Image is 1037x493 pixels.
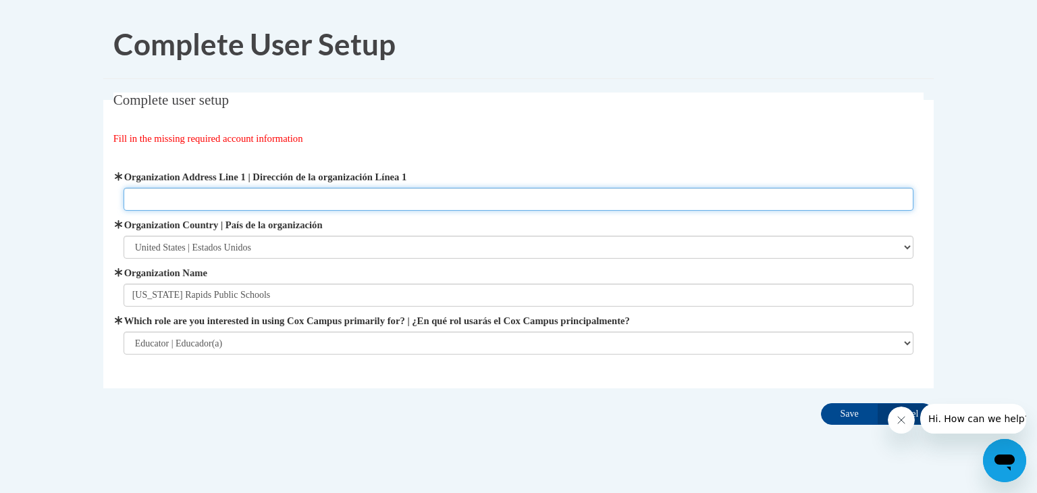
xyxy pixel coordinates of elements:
[124,313,914,328] label: Which role are you interested in using Cox Campus primarily for? | ¿En qué rol usarás el Cox Camp...
[8,9,109,20] span: Hi. How can we help?
[124,265,914,280] label: Organization Name
[888,407,915,434] iframe: Close message
[821,403,878,425] input: Save
[113,92,229,108] span: Complete user setup
[124,170,914,184] label: Organization Address Line 1 | Dirección de la organización Línea 1
[124,188,914,211] input: Metadata input
[920,404,1026,434] iframe: Message from company
[124,217,914,232] label: Organization Country | País de la organización
[983,439,1026,482] iframe: Button to launch messaging window
[877,403,934,425] input: Cancel
[113,26,396,61] span: Complete User Setup
[113,133,303,144] span: Fill in the missing required account information
[124,284,914,307] input: Metadata input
